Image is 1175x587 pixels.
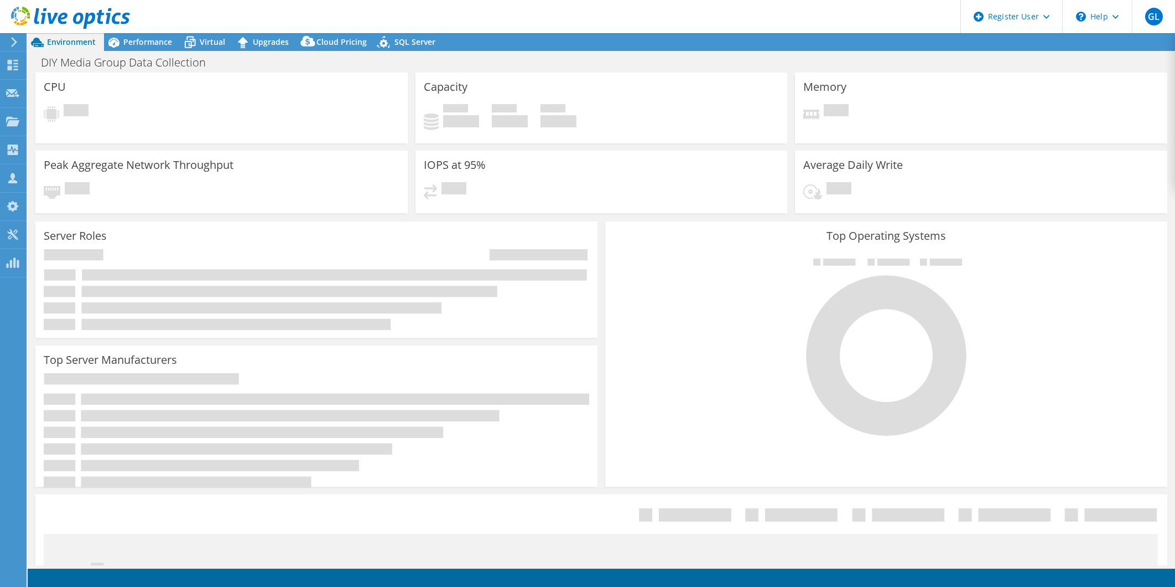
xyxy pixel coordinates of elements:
span: Pending [64,104,89,119]
span: Total [540,104,565,115]
span: Free [492,104,517,115]
svg: \n [1076,12,1086,22]
span: Pending [824,104,849,119]
span: Performance [123,37,172,47]
h3: Server Roles [44,230,107,242]
h3: Peak Aggregate Network Throughput [44,159,233,171]
span: Upgrades [253,37,289,47]
h4: 0 GiB [492,115,528,127]
span: Pending [65,182,90,197]
span: Used [443,104,468,115]
h3: Top Server Manufacturers [44,354,177,366]
span: Virtual [200,37,225,47]
h3: CPU [44,81,66,93]
span: Pending [441,182,466,197]
h3: Memory [803,81,846,93]
h1: DIY Media Group Data Collection [36,56,223,69]
h3: Capacity [424,81,467,93]
span: Cloud Pricing [316,37,367,47]
h3: Top Operating Systems [614,230,1159,242]
span: SQL Server [394,37,435,47]
h4: 0 GiB [443,115,479,127]
h3: Average Daily Write [803,159,903,171]
h4: 0 GiB [540,115,576,127]
h3: IOPS at 95% [424,159,486,171]
span: Pending [826,182,851,197]
span: GL [1145,8,1163,25]
span: Environment [47,37,96,47]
